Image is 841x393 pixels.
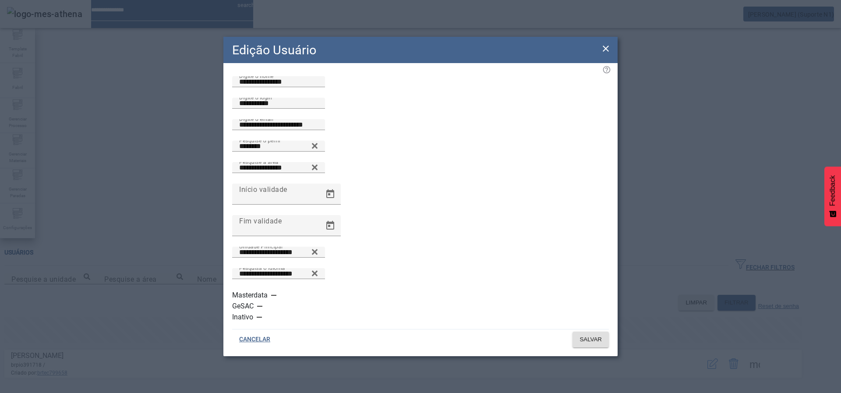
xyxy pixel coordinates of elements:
input: Number [239,269,318,279]
label: GeSAC [232,301,255,312]
input: Number [239,141,318,152]
h2: Edição Usuário [232,41,316,60]
label: Masterdata [232,290,269,301]
mat-label: Pesquise o perfil [239,138,280,144]
button: CANCELAR [232,332,277,347]
input: Number [239,247,318,258]
mat-label: Digite o nome [239,73,273,79]
span: CANCELAR [239,335,270,344]
mat-label: Fim validade [239,216,282,225]
span: Feedback [829,175,837,206]
button: Feedback - Mostrar pesquisa [824,166,841,226]
mat-label: Início validade [239,185,287,193]
mat-label: Unidade Principal [239,244,283,250]
mat-label: Pesquise a área [239,159,279,165]
mat-label: Digite o email [239,116,273,122]
mat-label: Digite o login [239,95,272,101]
button: Open calendar [320,184,341,205]
label: Inativo [232,312,255,322]
mat-label: Pesquisa o idioma [239,265,285,271]
button: SALVAR [572,332,609,347]
input: Number [239,163,318,173]
span: SALVAR [580,335,602,344]
button: Open calendar [320,215,341,236]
